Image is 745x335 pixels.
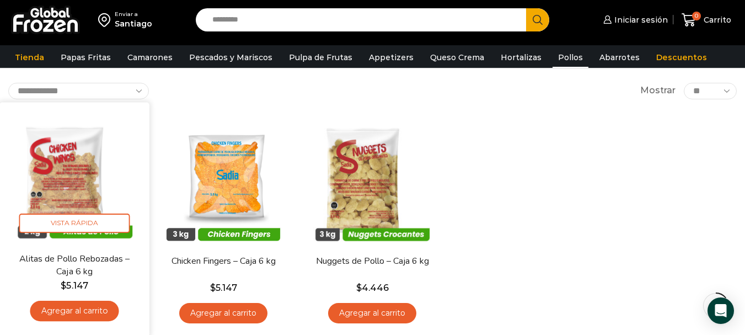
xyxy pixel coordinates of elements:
div: Santiago [115,18,152,29]
a: Appetizers [363,47,419,68]
span: Iniciar sesión [612,14,668,25]
a: Pescados y Mariscos [184,47,278,68]
a: Alitas de Pollo Rebozadas – Caja 6 kg [14,252,135,278]
a: Agregar al carrito: “Alitas de Pollo Rebozadas - Caja 6 kg” [30,301,119,321]
a: Descuentos [651,47,712,68]
a: 0 Carrito [679,7,734,33]
bdi: 5.147 [61,280,88,291]
span: Vista Rápida [19,214,130,233]
a: Nuggets de Pollo – Caja 6 kg [313,255,432,268]
span: $ [210,283,216,293]
span: Carrito [701,14,731,25]
a: Hortalizas [495,47,547,68]
bdi: 5.147 [210,283,237,293]
a: Agregar al carrito: “Nuggets de Pollo - Caja 6 kg” [328,303,416,323]
a: Iniciar sesión [601,9,668,31]
a: Papas Fritas [55,47,116,68]
a: Queso Crema [425,47,490,68]
a: Pollos [553,47,588,68]
a: Camarones [122,47,178,68]
div: Enviar a [115,10,152,18]
span: 0 [692,12,701,20]
img: address-field-icon.svg [98,10,115,29]
span: $ [356,283,362,293]
bdi: 4.446 [356,283,389,293]
button: Search button [526,8,549,31]
div: Open Intercom Messenger [708,297,734,324]
span: $ [61,280,66,291]
a: Chicken Fingers – Caja 6 kg [164,255,283,268]
a: Tienda [9,47,50,68]
select: Pedido de la tienda [8,83,149,99]
a: Abarrotes [594,47,645,68]
a: Agregar al carrito: “Chicken Fingers - Caja 6 kg” [179,303,267,323]
span: Mostrar [640,84,676,97]
a: Pulpa de Frutas [283,47,358,68]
